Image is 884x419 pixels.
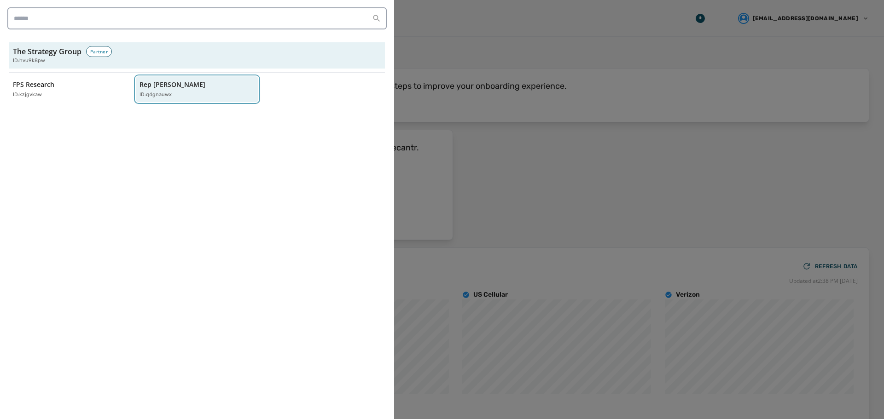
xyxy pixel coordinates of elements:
[9,76,132,103] button: FPS ResearchID:kzjgvkaw
[13,46,81,57] h3: The Strategy Group
[13,57,45,65] span: ID: hvu9k8pw
[86,46,112,57] div: Partner
[140,91,172,99] p: ID: q4gnauwx
[140,80,205,89] p: Rep [PERSON_NAME]
[13,80,54,89] p: FPS Research
[13,91,42,99] p: ID: kzjgvkaw
[136,76,259,103] button: Rep [PERSON_NAME]ID:q4gnauwx
[9,42,385,69] button: The Strategy GroupPartnerID:hvu9k8pw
